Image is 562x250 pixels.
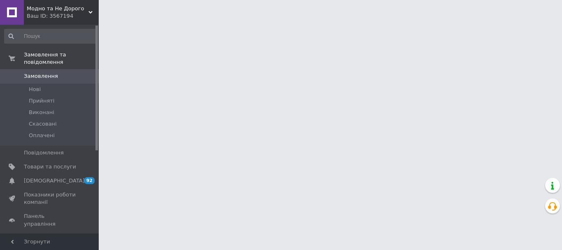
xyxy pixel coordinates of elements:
span: Модно та Не Дорого [27,5,88,12]
span: Панель управління [24,213,76,227]
span: Замовлення [24,72,58,80]
span: Замовлення та повідомлення [24,51,99,66]
span: Оплачені [29,132,55,139]
div: Ваш ID: 3567194 [27,12,99,20]
span: Прийняті [29,97,54,105]
span: Скасовані [29,120,57,128]
span: [DEMOGRAPHIC_DATA] [24,177,85,185]
span: 92 [84,177,95,184]
span: Повідомлення [24,149,64,157]
span: Показники роботи компанії [24,191,76,206]
input: Пошук [4,29,97,44]
span: Нові [29,86,41,93]
span: Виконані [29,109,54,116]
span: Товари та послуги [24,163,76,171]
